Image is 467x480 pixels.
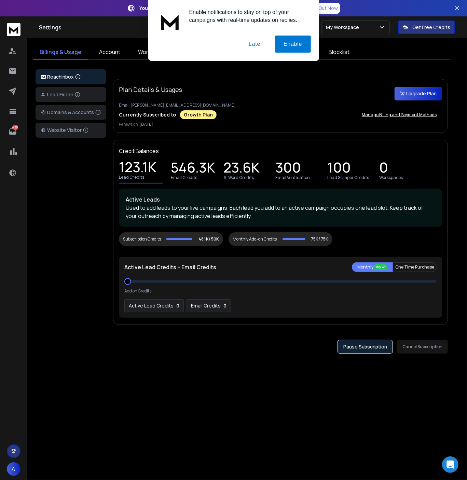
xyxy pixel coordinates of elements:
[233,236,277,242] div: Monthly Add-on Credits
[393,262,437,272] button: One Time Purchase
[327,164,351,174] p: 100
[184,8,311,24] div: Enable notifications to stay on top of your campaigns with real-time updates on replies.
[223,175,254,180] p: AI Word Credits
[223,302,226,309] p: 0
[275,164,301,174] p: 300
[362,112,437,118] p: Manage Billing and Payment Methods
[129,302,174,309] p: Active Lead Credits
[126,195,435,204] p: Active Leads
[124,263,216,271] p: Active Lead Credits + Email Credits
[119,85,182,94] p: Plan Details & Usages
[126,204,435,220] p: Used to add leads to your live campaigns. Each lead you add to an active campaign occupies one le...
[41,75,46,79] img: logo
[119,102,442,108] p: Email: [PERSON_NAME][EMAIL_ADDRESS][DOMAIN_NAME]
[7,462,20,476] button: A
[6,125,19,138] a: 6185
[198,236,219,242] p: 48.1K/ 50K
[156,8,184,36] img: notification icon
[119,122,442,127] p: Renews on:
[171,164,215,174] p: 546.3K
[171,175,197,180] p: Email Credits
[442,456,458,473] div: Open Intercom Messenger
[123,236,161,242] div: Subscription Credits
[395,87,442,100] button: Upgrade Plan
[338,340,393,354] button: Pause Subscription
[374,264,387,270] div: 20% off
[275,175,310,180] p: Email Verification
[176,302,179,309] p: 0
[36,123,106,138] button: Website Visitor
[379,164,388,174] p: 0
[311,236,328,242] p: 75K/ 75K
[13,125,18,130] p: 6185
[36,105,106,120] button: Domains & Accounts
[191,302,221,309] p: Email Credits
[139,121,153,127] span: [DATE]
[36,69,106,84] button: ReachInbox
[327,175,369,180] p: Lead Scraper Credits
[119,164,156,173] p: 123.1K
[356,108,442,122] button: Manage Billing and Payment Methods
[223,164,260,174] p: 23.6K
[36,87,106,102] button: Lead Finder
[352,262,393,272] button: Monthly 20% off
[240,36,271,53] button: Later
[397,340,448,354] button: Cancel Subscription
[275,36,311,53] button: Enable
[124,288,151,294] p: Add on Credits
[379,175,403,180] p: Workspaces
[119,175,144,180] p: Lead Credits
[180,110,217,119] div: Growth Plan
[119,147,159,155] p: Credit Balances
[119,111,176,118] p: Currently Subscribed to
